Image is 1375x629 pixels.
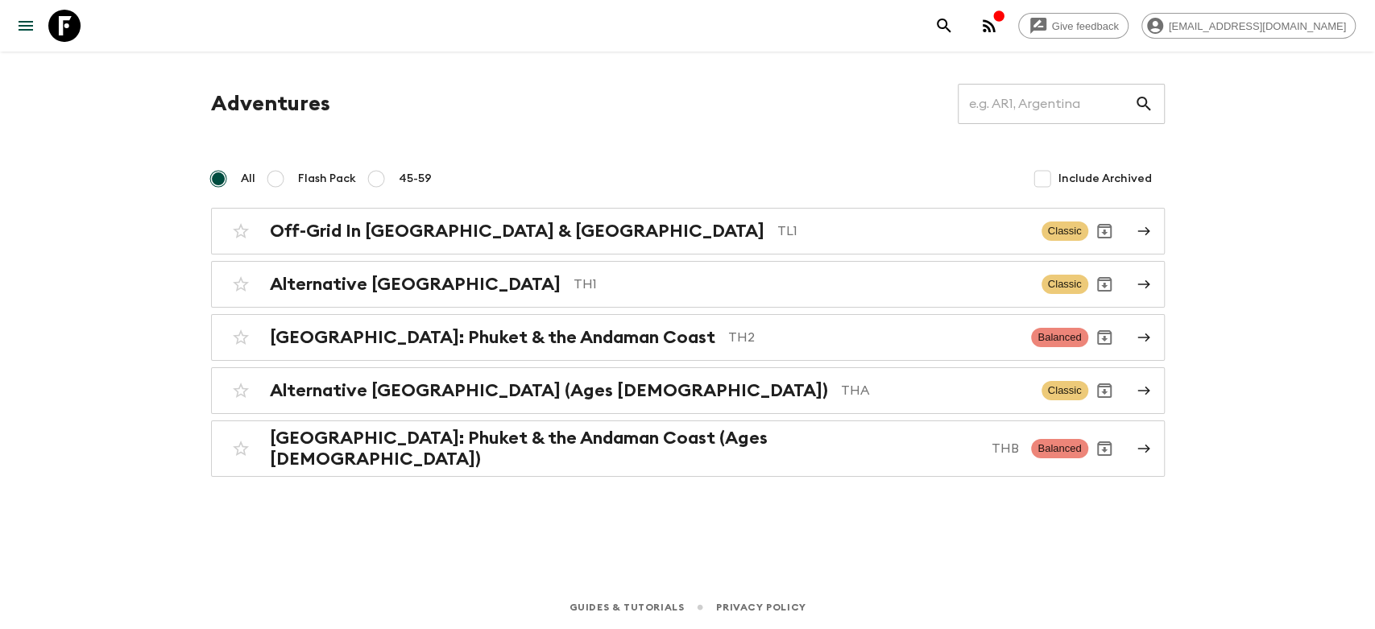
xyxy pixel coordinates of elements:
[241,171,255,187] span: All
[211,208,1165,254] a: Off-Grid In [GEOGRAPHIC_DATA] & [GEOGRAPHIC_DATA]TL1ClassicArchive
[777,221,1029,241] p: TL1
[1088,268,1120,300] button: Archive
[1042,275,1088,294] span: Classic
[270,380,828,401] h2: Alternative [GEOGRAPHIC_DATA] (Ages [DEMOGRAPHIC_DATA])
[211,88,330,120] h1: Adventures
[1088,432,1120,465] button: Archive
[399,171,432,187] span: 45-59
[270,327,715,348] h2: [GEOGRAPHIC_DATA]: Phuket & the Andaman Coast
[1058,171,1152,187] span: Include Archived
[958,81,1134,126] input: e.g. AR1, Argentina
[1043,20,1128,32] span: Give feedback
[211,420,1165,477] a: [GEOGRAPHIC_DATA]: Phuket & the Andaman Coast (Ages [DEMOGRAPHIC_DATA])THBBalancedArchive
[1160,20,1355,32] span: [EMAIL_ADDRESS][DOMAIN_NAME]
[270,221,764,242] h2: Off-Grid In [GEOGRAPHIC_DATA] & [GEOGRAPHIC_DATA]
[928,10,960,42] button: search adventures
[270,274,561,295] h2: Alternative [GEOGRAPHIC_DATA]
[211,367,1165,414] a: Alternative [GEOGRAPHIC_DATA] (Ages [DEMOGRAPHIC_DATA])THAClassicArchive
[1018,13,1129,39] a: Give feedback
[728,328,1019,347] p: TH2
[270,428,979,470] h2: [GEOGRAPHIC_DATA]: Phuket & the Andaman Coast (Ages [DEMOGRAPHIC_DATA])
[841,381,1029,400] p: THA
[1088,215,1120,247] button: Archive
[1042,381,1088,400] span: Classic
[569,598,684,616] a: Guides & Tutorials
[574,275,1029,294] p: TH1
[211,314,1165,361] a: [GEOGRAPHIC_DATA]: Phuket & the Andaman CoastTH2BalancedArchive
[1088,375,1120,407] button: Archive
[1031,439,1087,458] span: Balanced
[1031,328,1087,347] span: Balanced
[1141,13,1356,39] div: [EMAIL_ADDRESS][DOMAIN_NAME]
[211,261,1165,308] a: Alternative [GEOGRAPHIC_DATA]TH1ClassicArchive
[716,598,806,616] a: Privacy Policy
[298,171,356,187] span: Flash Pack
[1042,221,1088,241] span: Classic
[1088,321,1120,354] button: Archive
[991,439,1018,458] p: THB
[10,10,42,42] button: menu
